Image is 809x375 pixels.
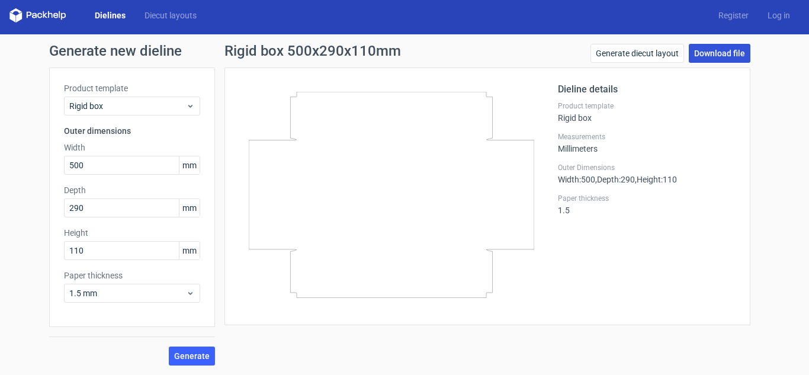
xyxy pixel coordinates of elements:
a: Generate diecut layout [590,44,684,63]
h1: Rigid box 500x290x110mm [224,44,401,58]
span: mm [179,156,200,174]
label: Outer Dimensions [558,163,736,172]
div: 1.5 [558,194,736,215]
div: Millimeters [558,132,736,153]
span: , Height : 110 [635,175,677,184]
span: Rigid box [69,100,186,112]
span: 1.5 mm [69,287,186,299]
label: Paper thickness [558,194,736,203]
label: Product template [558,101,736,111]
button: Generate [169,347,215,366]
a: Download file [689,44,750,63]
span: mm [179,242,200,259]
label: Measurements [558,132,736,142]
span: Generate [174,352,210,360]
label: Paper thickness [64,270,200,281]
a: Diecut layouts [135,9,206,21]
span: mm [179,199,200,217]
a: Log in [758,9,800,21]
label: Width [64,142,200,153]
div: Rigid box [558,101,736,123]
h2: Dieline details [558,82,736,97]
span: Width : 500 [558,175,595,184]
a: Register [709,9,758,21]
a: Dielines [85,9,135,21]
h3: Outer dimensions [64,125,200,137]
span: , Depth : 290 [595,175,635,184]
label: Depth [64,184,200,196]
label: Height [64,227,200,239]
h1: Generate new dieline [49,44,760,58]
label: Product template [64,82,200,94]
